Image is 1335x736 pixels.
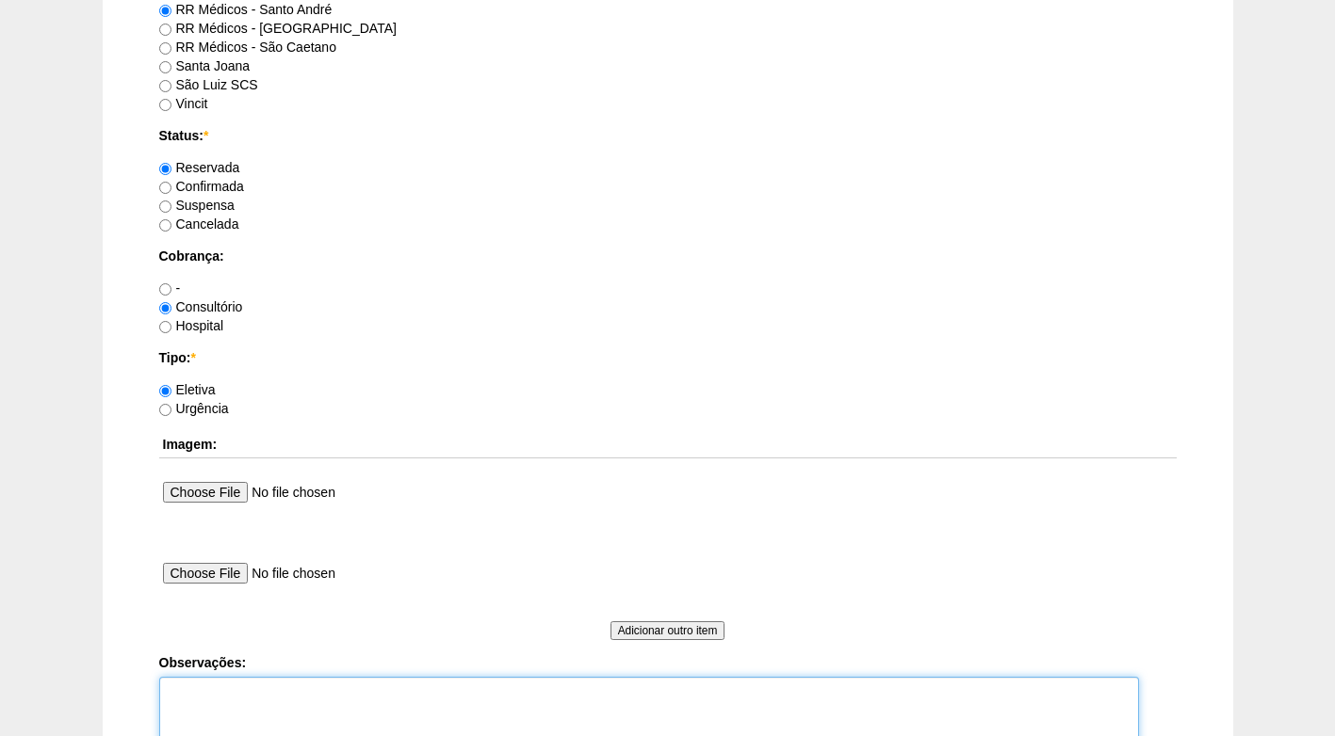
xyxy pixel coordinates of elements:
[159,42,171,55] input: RR Médicos - São Caetano
[159,58,251,73] label: Santa Joana
[159,200,171,213] input: Suspensa
[159,653,1177,672] label: Observações:
[159,247,1177,265] label: Cobrança:
[159,302,171,314] input: Consultório
[159,198,235,213] label: Suspensa
[159,382,216,397] label: Eletiva
[159,179,244,194] label: Confirmada
[159,5,171,17] input: RR Médicos - Santo André
[190,350,195,365] span: Este campo é obrigatório.
[159,2,333,17] label: RR Médicos - Santo André
[159,182,171,194] input: Confirmada
[159,299,243,314] label: Consultório
[159,61,171,73] input: Santa Joana
[159,318,224,333] label: Hospital
[159,321,171,333] input: Hospital
[159,219,171,232] input: Cancelada
[159,40,336,55] label: RR Médicos - São Caetano
[159,385,171,397] input: Eletiva
[204,128,208,143] span: Este campo é obrigatório.
[159,126,1177,145] label: Status:
[159,431,1177,458] th: Imagem:
[159,21,397,36] label: RR Médicos - [GEOGRAPHIC_DATA]
[159,216,239,232] label: Cancelada
[159,80,171,92] input: São Luiz SCS
[159,96,208,111] label: Vincit
[159,160,240,175] label: Reservada
[159,24,171,36] input: RR Médicos - [GEOGRAPHIC_DATA]
[159,280,181,296] label: -
[159,77,258,92] label: São Luiz SCS
[611,621,725,640] input: Adicionar outro item
[159,99,171,111] input: Vincit
[159,163,171,175] input: Reservada
[159,348,1177,367] label: Tipo:
[159,283,171,296] input: -
[159,404,171,416] input: Urgência
[159,401,229,416] label: Urgência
